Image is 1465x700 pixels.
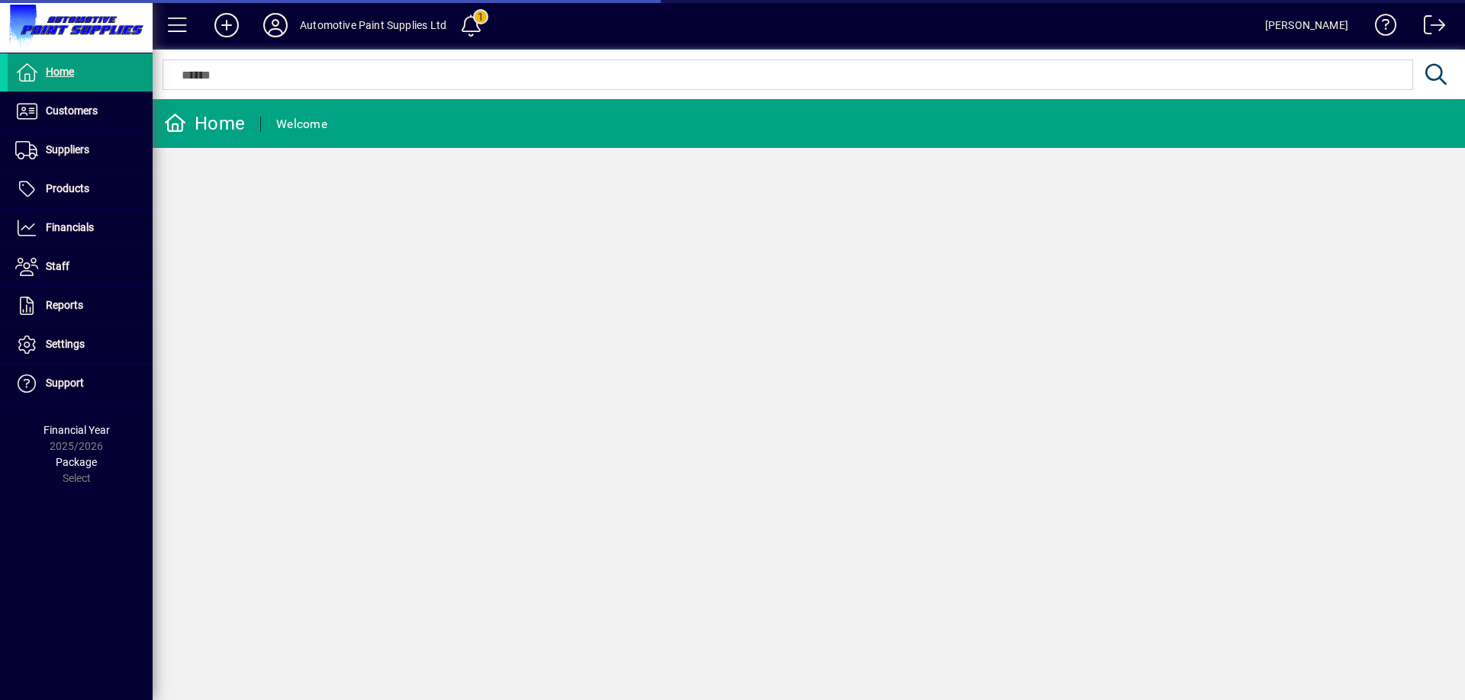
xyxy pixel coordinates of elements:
[251,11,300,39] button: Profile
[1364,3,1397,53] a: Knowledge Base
[300,13,446,37] div: Automotive Paint Supplies Ltd
[46,66,74,78] span: Home
[1265,13,1348,37] div: [PERSON_NAME]
[46,260,69,272] span: Staff
[8,131,153,169] a: Suppliers
[46,182,89,194] span: Products
[46,143,89,156] span: Suppliers
[8,364,153,403] a: Support
[8,209,153,247] a: Financials
[46,338,85,350] span: Settings
[276,112,327,136] div: Welcome
[202,11,251,39] button: Add
[46,377,84,389] span: Support
[8,287,153,325] a: Reports
[8,326,153,364] a: Settings
[164,111,245,136] div: Home
[8,170,153,208] a: Products
[1412,3,1446,53] a: Logout
[8,92,153,130] a: Customers
[46,221,94,233] span: Financials
[46,299,83,311] span: Reports
[43,424,110,436] span: Financial Year
[56,456,97,468] span: Package
[8,248,153,286] a: Staff
[46,104,98,117] span: Customers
